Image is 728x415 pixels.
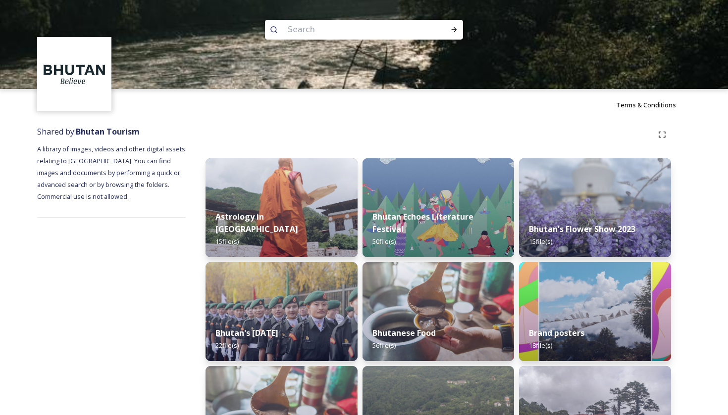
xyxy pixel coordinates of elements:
strong: Bhutanese Food [372,327,436,338]
span: 22 file(s) [215,341,239,350]
strong: Brand posters [529,327,584,338]
strong: Bhutan's Flower Show 2023 [529,224,635,234]
span: 15 file(s) [529,237,552,246]
img: Bhutan%2520National%2520Day10.jpg [206,262,358,361]
input: Search [283,19,418,41]
img: Bhutan%2520Echoes7.jpg [363,158,515,257]
strong: Bhutan Echoes Literature Festival [372,211,473,234]
strong: Astrology in [GEOGRAPHIC_DATA] [215,211,298,234]
span: 15 file(s) [215,237,239,246]
span: 56 file(s) [372,341,396,350]
img: _SCH1465.jpg [206,158,358,257]
span: 18 file(s) [529,341,552,350]
strong: Bhutan's [DATE] [215,327,278,338]
span: 50 file(s) [372,237,396,246]
img: Bhutan_Believe_800_1000_4.jpg [519,262,671,361]
img: Bumdeling%2520090723%2520by%2520Amp%2520Sripimanwat-4.jpg [363,262,515,361]
img: Bhutan%2520Flower%2520Show2.jpg [519,158,671,257]
img: BT_Logo_BB_Lockup_CMYK_High%2520Res.jpg [39,39,110,110]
